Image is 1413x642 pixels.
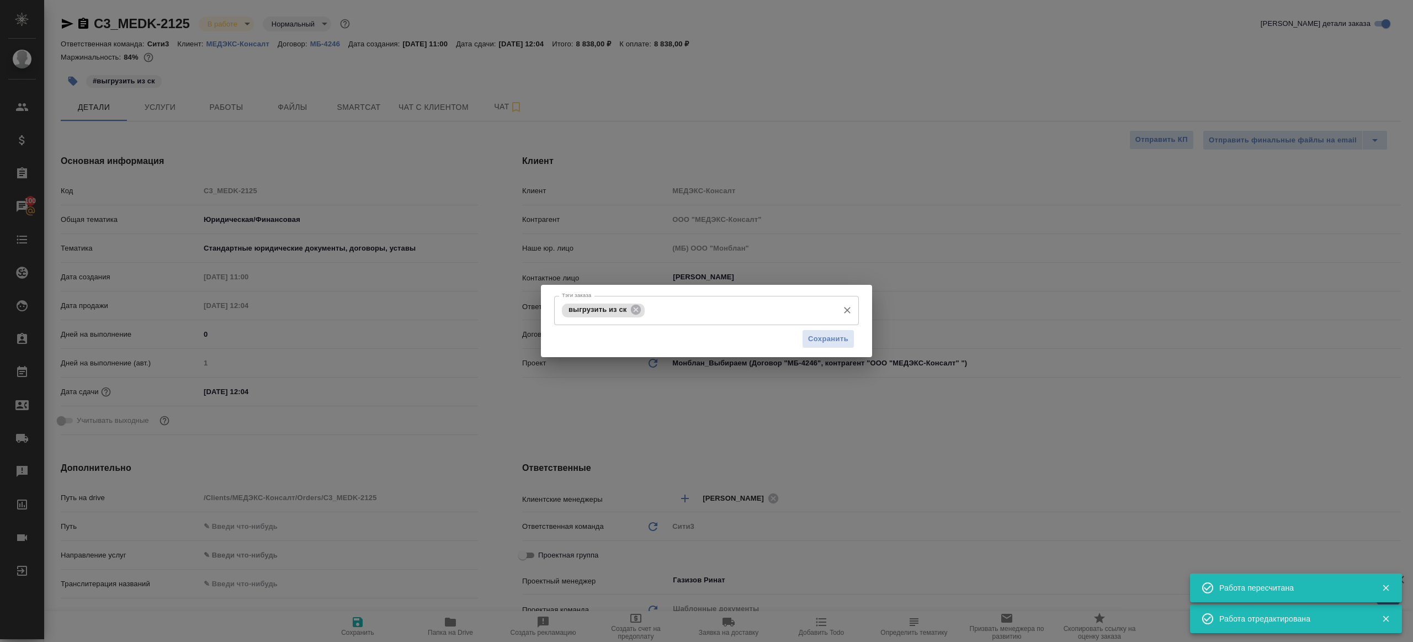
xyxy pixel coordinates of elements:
button: Закрыть [1374,583,1397,593]
div: Работа отредактирована [1219,613,1365,624]
div: выгрузить из ск [562,304,645,317]
span: выгрузить из ск [562,305,633,314]
button: Закрыть [1374,614,1397,624]
span: Сохранить [808,333,848,346]
div: Работа пересчитана [1219,582,1365,593]
button: Сохранить [802,330,854,349]
button: Очистить [840,303,855,318]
